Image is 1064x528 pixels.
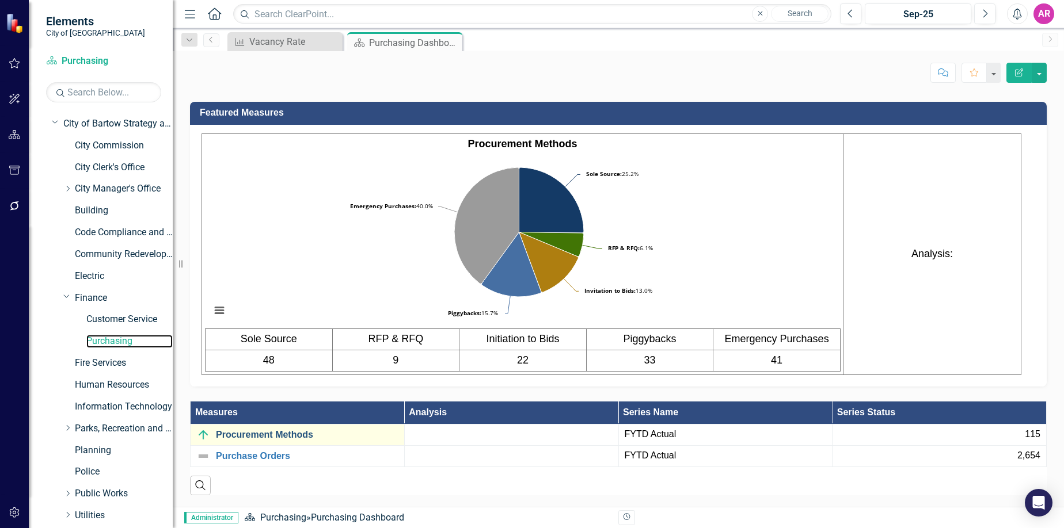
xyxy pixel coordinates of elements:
a: Police [75,465,173,479]
span: 2,654 [1017,449,1040,462]
td: Emergency Purchases [713,329,841,350]
a: Fire Services [75,357,173,370]
a: Code Compliance and Neighborhood Services [75,226,173,239]
a: Purchase Orders [216,451,398,461]
path: Sole Source, 29. [519,167,584,233]
a: Planning [75,444,173,457]
text: 40.0% [350,202,433,210]
text: 25.2% [586,170,639,178]
span: 115 [1025,428,1040,441]
a: City Commission [75,139,173,152]
a: Parks, Recreation and Cultural Arts [75,422,173,435]
td: Double-Click to Edit [404,424,618,445]
button: AR [1033,3,1054,24]
input: Search ClearPoint... [233,4,831,24]
a: Purchasing [260,512,306,523]
td: Double-Click to Edit [404,445,618,466]
div: Purchasing Dashboard [369,36,459,50]
span: FYTD Actual [625,428,827,441]
a: Electric [75,270,173,283]
div: Open Intercom Messenger [1025,489,1052,516]
td: 41 [713,350,841,372]
path: RFP & RFQ, 7. [519,232,584,257]
div: » [244,511,610,525]
span: Search [788,9,812,18]
td: 22 [459,350,587,372]
button: View chart menu, Chart [211,303,227,319]
tspan: RFP & RFQ: [608,244,640,252]
div: Vacancy Rate [249,35,340,49]
a: Utilities [75,509,173,522]
a: Purchasing [86,335,173,348]
a: Vacancy Rate [230,35,340,49]
a: City Clerk's Office [75,161,173,174]
button: Sep-25 [865,3,971,24]
span: Administrator [184,512,238,523]
small: City of [GEOGRAPHIC_DATA] [46,28,145,37]
svg: Interactive chart [205,156,833,328]
a: City of Bartow Strategy and Performance Dashboard [63,117,173,131]
path: Piggybacks, 18. [482,232,541,297]
button: Search [771,6,829,22]
tspan: Emergency Purchases: [350,202,416,210]
a: Procurement Methods [216,430,398,440]
a: Building [75,204,173,217]
img: On Target [196,428,210,442]
img: ClearPoint Strategy [6,13,26,33]
span: FYTD Actual [625,449,827,462]
div: Purchasing Dashboard [311,512,404,523]
div: Sep-25 [869,7,967,21]
img: Not Defined [196,449,210,463]
td: 9 [332,350,459,372]
strong: Procurement Methods [468,138,577,150]
a: Human Resources [75,378,173,392]
span: Elements [46,14,145,28]
td: Initiation to Bids [459,329,587,350]
td: 33 [586,350,713,372]
path: Invitation to Bids, 15. [519,232,579,293]
td: Piggybacks [586,329,713,350]
a: Customer Service [86,313,173,326]
td: Analysis: [843,133,1021,374]
path: Emergency Purchases, 46. [454,167,519,284]
tspan: Piggybacks: [448,309,481,317]
td: Sole Source [206,329,333,350]
td: RFP & RFQ [332,329,459,350]
h3: Featured Measures [200,108,1041,118]
a: Community Redevelopment Agency [75,248,173,261]
input: Search Below... [46,82,161,102]
td: Double-Click to Edit Right Click for Context Menu [191,445,405,466]
td: Double-Click to Edit Right Click for Context Menu [191,424,405,445]
a: City Manager's Office [75,182,173,196]
a: Finance [75,292,173,305]
div: Chart. Highcharts interactive chart. [205,156,840,328]
td: 48 [206,350,333,372]
a: Purchasing [46,55,161,68]
tspan: Invitation to Bids: [584,286,636,294]
a: Public Works [75,487,173,500]
a: Information Technology [75,400,173,414]
tspan: Sole Source: [586,170,622,178]
text: 13.0% [584,286,652,294]
text: 6.1% [608,244,653,252]
text: 15.7% [448,309,498,317]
